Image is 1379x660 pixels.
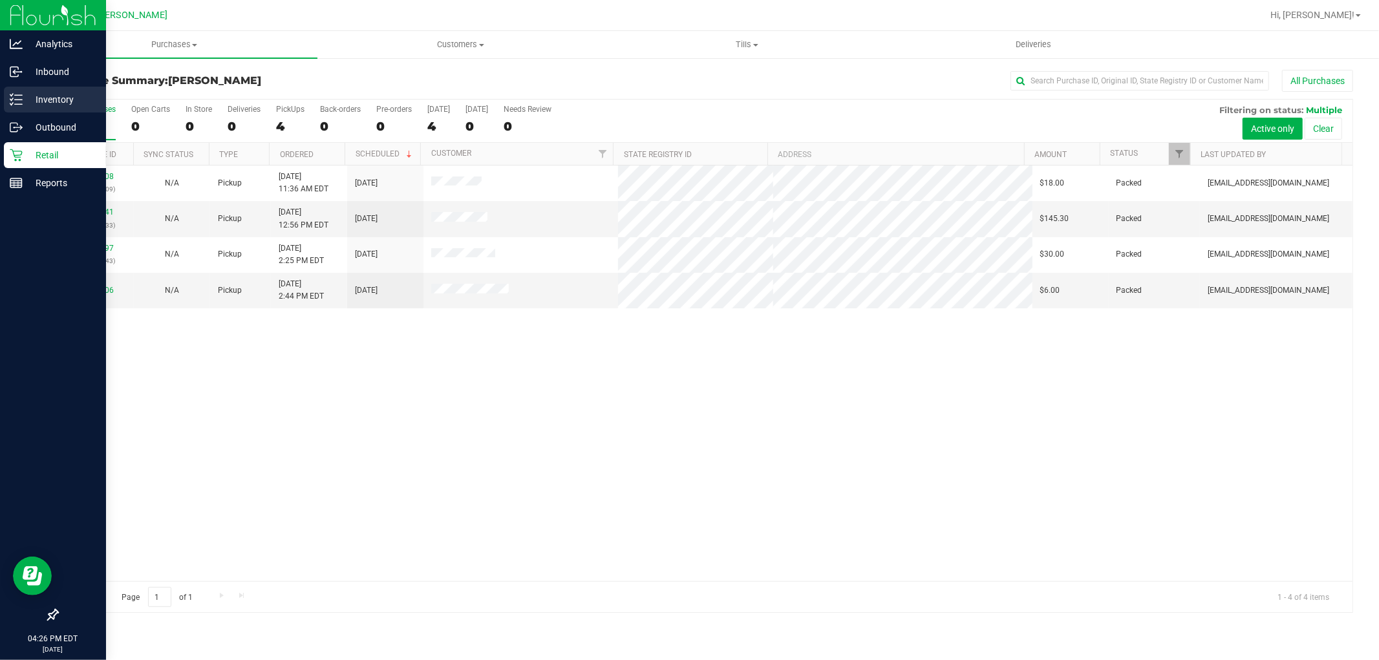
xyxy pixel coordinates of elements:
[165,250,179,259] span: Not Applicable
[355,248,378,261] span: [DATE]
[1282,70,1353,92] button: All Purchases
[1267,587,1340,606] span: 1 - 4 of 4 items
[1040,177,1065,189] span: $18.00
[504,119,551,134] div: 0
[1010,71,1269,90] input: Search Purchase ID, Original ID, State Registry ID or Customer Name...
[318,39,603,50] span: Customers
[10,65,23,78] inline-svg: Inbound
[376,119,412,134] div: 0
[355,284,378,297] span: [DATE]
[604,31,890,58] a: Tills
[131,105,170,114] div: Open Carts
[465,105,488,114] div: [DATE]
[23,92,100,107] p: Inventory
[624,150,692,159] a: State Registry ID
[1305,118,1342,140] button: Clear
[1110,149,1138,158] a: Status
[165,177,179,189] button: N/A
[1117,177,1142,189] span: Packed
[427,105,450,114] div: [DATE]
[57,75,489,87] h3: Purchase Summary:
[165,213,179,225] button: N/A
[13,557,52,595] iframe: Resource center
[998,39,1069,50] span: Deliveries
[96,10,167,21] span: [PERSON_NAME]
[1306,105,1342,115] span: Multiple
[78,208,114,217] a: 12020041
[376,105,412,114] div: Pre-orders
[279,206,328,231] span: [DATE] 12:56 PM EDT
[111,587,204,607] span: Page of 1
[218,177,242,189] span: Pickup
[218,248,242,261] span: Pickup
[10,37,23,50] inline-svg: Analytics
[320,105,361,114] div: Back-orders
[228,105,261,114] div: Deliveries
[31,39,317,50] span: Purchases
[1219,105,1303,115] span: Filtering on status:
[165,284,179,297] button: N/A
[23,36,100,52] p: Analytics
[890,31,1177,58] a: Deliveries
[165,214,179,223] span: Not Applicable
[1208,248,1329,261] span: [EMAIL_ADDRESS][DOMAIN_NAME]
[431,149,471,158] a: Customer
[165,248,179,261] button: N/A
[148,587,171,607] input: 1
[78,172,114,181] a: 12018608
[604,39,890,50] span: Tills
[10,121,23,134] inline-svg: Outbound
[78,286,114,295] a: 12020906
[23,147,100,163] p: Retail
[1169,143,1190,165] a: Filter
[279,171,328,195] span: [DATE] 11:36 AM EDT
[23,175,100,191] p: Reports
[1208,177,1329,189] span: [EMAIL_ADDRESS][DOMAIN_NAME]
[1208,284,1329,297] span: [EMAIL_ADDRESS][DOMAIN_NAME]
[228,119,261,134] div: 0
[355,213,378,225] span: [DATE]
[6,633,100,644] p: 04:26 PM EDT
[1034,150,1067,159] a: Amount
[165,286,179,295] span: Not Applicable
[1201,150,1267,159] a: Last Updated By
[1243,118,1303,140] button: Active only
[168,74,261,87] span: [PERSON_NAME]
[165,178,179,187] span: Not Applicable
[186,119,212,134] div: 0
[1040,248,1065,261] span: $30.00
[1117,213,1142,225] span: Packed
[280,150,314,159] a: Ordered
[592,143,613,165] a: Filter
[1208,213,1329,225] span: [EMAIL_ADDRESS][DOMAIN_NAME]
[317,31,604,58] a: Customers
[218,284,242,297] span: Pickup
[31,31,317,58] a: Purchases
[219,150,238,159] a: Type
[427,119,450,134] div: 4
[767,143,1024,165] th: Address
[279,278,324,303] span: [DATE] 2:44 PM EDT
[144,150,193,159] a: Sync Status
[23,64,100,80] p: Inbound
[6,644,100,654] p: [DATE]
[78,244,114,253] a: 12020697
[218,213,242,225] span: Pickup
[186,105,212,114] div: In Store
[279,242,324,267] span: [DATE] 2:25 PM EDT
[276,119,305,134] div: 4
[131,119,170,134] div: 0
[1270,10,1354,20] span: Hi, [PERSON_NAME]!
[10,176,23,189] inline-svg: Reports
[1040,284,1060,297] span: $6.00
[320,119,361,134] div: 0
[276,105,305,114] div: PickUps
[355,177,378,189] span: [DATE]
[10,93,23,106] inline-svg: Inventory
[1117,248,1142,261] span: Packed
[504,105,551,114] div: Needs Review
[465,119,488,134] div: 0
[10,149,23,162] inline-svg: Retail
[1117,284,1142,297] span: Packed
[23,120,100,135] p: Outbound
